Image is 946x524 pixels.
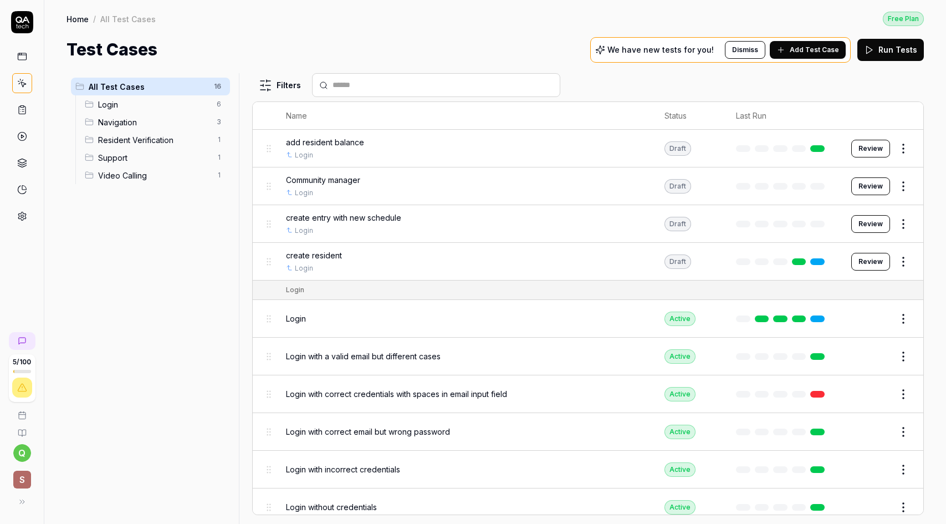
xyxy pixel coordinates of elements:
span: Login with correct email but wrong password [286,426,450,437]
span: 1 [212,151,226,164]
span: Add Test Case [790,45,839,55]
div: Draft [664,255,691,269]
button: q [13,444,31,462]
div: Draft [664,179,691,194]
div: Draft [664,141,691,156]
span: Support [98,152,210,164]
button: Add Test Case [770,41,846,59]
div: Login [286,285,304,295]
div: / [93,13,96,24]
button: Review [851,177,890,195]
span: 5 / 100 [13,359,31,365]
a: Documentation [4,420,39,437]
tr: Login with incorrect credentialsActive [253,451,923,489]
tr: add resident balanceLoginDraftReview [253,130,923,167]
a: Login [295,150,313,160]
div: Drag to reorderNavigation3 [80,113,230,131]
h1: Test Cases [67,37,157,62]
span: 3 [212,115,226,129]
div: Drag to reorderLogin6 [80,95,230,113]
span: 1 [212,169,226,182]
button: Filters [252,74,308,96]
div: Active [664,312,696,326]
div: Drag to reorderSupport1 [80,149,230,166]
div: Active [664,462,696,477]
tr: LoginActive [253,300,923,338]
button: S [4,462,39,491]
button: Dismiss [725,41,765,59]
th: Name [275,102,653,130]
th: Last Run [725,102,840,130]
span: Video Calling [98,170,210,181]
div: All Test Cases [100,13,156,24]
span: All Test Cases [89,81,207,93]
button: Run Tests [857,39,924,61]
div: Drag to reorderVideo Calling1 [80,166,230,184]
tr: Community managerLoginDraftReview [253,167,923,205]
button: Review [851,253,890,271]
a: New conversation [9,332,35,350]
span: S [13,471,31,489]
a: Login [295,263,313,273]
button: Review [851,215,890,233]
div: Draft [664,217,691,231]
div: Active [664,500,696,515]
span: Resident Verification [98,134,210,146]
p: We have new tests for you! [607,46,714,54]
a: Home [67,13,89,24]
span: add resident balance [286,136,364,148]
span: Login with correct credentials with spaces in email input field [286,388,507,400]
div: Active [664,349,696,364]
a: Book a call with us [4,402,39,420]
tr: Login with correct email but wrong passwordActive [253,413,923,451]
a: Login [295,226,313,236]
span: Login without credentials [286,501,377,513]
span: Login [98,99,210,110]
span: Login [286,313,306,324]
span: create resident [286,250,342,261]
div: Active [664,387,696,401]
tr: create entry with new scheduleLoginDraftReview [253,205,923,243]
span: create entry with new schedule [286,212,401,223]
a: Login [295,188,313,198]
div: Free Plan [883,12,924,26]
span: Login with a valid email but different cases [286,350,441,362]
span: 6 [212,98,226,111]
button: Review [851,140,890,157]
th: Status [653,102,725,130]
button: Free Plan [883,11,924,26]
span: Community manager [286,174,360,186]
span: Navigation [98,116,210,128]
div: Drag to reorderResident Verification1 [80,131,230,149]
tr: Login with correct credentials with spaces in email input fieldActive [253,375,923,413]
tr: Login with a valid email but different casesActive [253,338,923,375]
span: 1 [212,133,226,146]
tr: create residentLoginDraftReview [253,243,923,281]
span: 16 [209,80,226,93]
div: Active [664,425,696,439]
span: Login with incorrect credentials [286,464,400,475]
